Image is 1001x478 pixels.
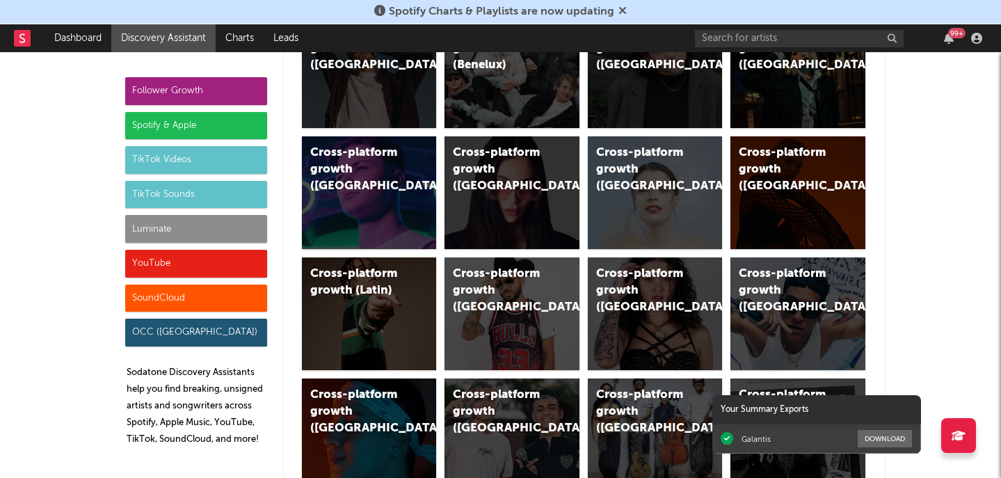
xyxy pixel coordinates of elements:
a: Cross-platform growth ([GEOGRAPHIC_DATA]) [588,136,723,249]
div: Cross-platform growth ([GEOGRAPHIC_DATA]) [453,145,547,195]
a: Cross-platform growth (Latin) [302,257,437,370]
div: YouTube [125,250,267,278]
div: Cross-platform growth ([GEOGRAPHIC_DATA]) [739,387,833,437]
div: Cross-platform growth ([GEOGRAPHIC_DATA]) [453,266,547,316]
a: Cross-platform growth (Benelux) [445,15,579,128]
div: OCC ([GEOGRAPHIC_DATA]) [125,319,267,346]
input: Search for artists [695,30,904,47]
div: Galantis [742,434,771,444]
a: Cross-platform growth ([GEOGRAPHIC_DATA]) [302,136,437,249]
div: Your Summary Exports [712,395,921,424]
a: Charts [216,24,264,52]
div: Cross-platform growth ([GEOGRAPHIC_DATA]) [596,145,691,195]
div: Cross-platform growth ([GEOGRAPHIC_DATA]) [596,387,691,437]
div: Cross-platform growth ([GEOGRAPHIC_DATA]) [310,387,405,437]
div: Cross-platform growth ([GEOGRAPHIC_DATA]) [739,145,833,195]
p: Sodatone Discovery Assistants help you find breaking, unsigned artists and songwriters across Spo... [127,365,267,448]
a: Cross-platform growth ([GEOGRAPHIC_DATA]) [445,136,579,249]
a: Leads [264,24,308,52]
a: Cross-platform growth ([GEOGRAPHIC_DATA]) [730,15,865,128]
span: Spotify Charts & Playlists are now updating [389,6,614,17]
a: Cross-platform growth ([GEOGRAPHIC_DATA]) [730,136,865,249]
div: Follower Growth [125,77,267,105]
div: TikTok Videos [125,146,267,174]
a: Cross-platform growth ([GEOGRAPHIC_DATA]) [588,15,723,128]
a: Cross-platform growth ([GEOGRAPHIC_DATA]) [445,257,579,370]
a: Discovery Assistant [111,24,216,52]
div: SoundCloud [125,285,267,312]
button: 99+ [944,33,954,44]
a: Cross-platform growth ([GEOGRAPHIC_DATA]) [588,257,723,370]
div: 99 + [948,28,966,38]
div: Cross-platform growth (Latin) [310,266,405,299]
div: Cross-platform growth ([GEOGRAPHIC_DATA]) [453,387,547,437]
div: TikTok Sounds [125,181,267,209]
div: Cross-platform growth ([GEOGRAPHIC_DATA]) [739,266,833,316]
span: Dismiss [618,6,627,17]
div: Cross-platform growth ([GEOGRAPHIC_DATA]) [310,145,405,195]
div: Spotify & Apple [125,112,267,140]
a: Cross-platform growth ([GEOGRAPHIC_DATA]) [730,257,865,370]
a: Dashboard [45,24,111,52]
button: Download [858,430,912,447]
a: Cross-platform growth ([GEOGRAPHIC_DATA]) [302,15,437,128]
div: Cross-platform growth ([GEOGRAPHIC_DATA]) [596,266,691,316]
div: Luminate [125,215,267,243]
